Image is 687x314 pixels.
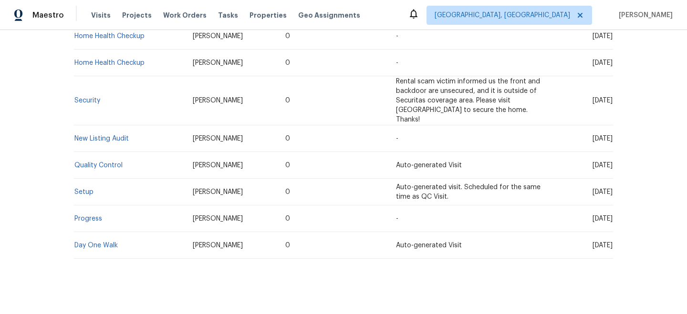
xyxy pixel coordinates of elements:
span: [DATE] [593,242,613,249]
span: - [396,33,398,40]
span: - [396,135,398,142]
a: Progress [74,215,102,222]
span: [PERSON_NAME] [193,97,243,104]
span: [PERSON_NAME] [193,60,243,66]
a: Quality Control [74,162,123,169]
span: Geo Assignments [298,10,360,20]
span: [DATE] [593,33,613,40]
span: [PERSON_NAME] [193,33,243,40]
span: Rental scam victim informed us the front and backdoor are unsecured, and it is outside of Securit... [396,78,540,123]
span: Auto-generated visit. Scheduled for the same time as QC Visit. [396,184,541,200]
a: Security [74,97,100,104]
span: 0 [285,215,290,222]
span: 0 [285,60,290,66]
span: Auto-generated Visit [396,162,462,169]
span: 0 [285,162,290,169]
span: [DATE] [593,189,613,195]
span: [PERSON_NAME] [193,189,243,195]
span: 0 [285,242,290,249]
span: [DATE] [593,97,613,104]
a: Setup [74,189,94,195]
span: [GEOGRAPHIC_DATA], [GEOGRAPHIC_DATA] [435,10,570,20]
span: [DATE] [593,162,613,169]
a: New Listing Audit [74,135,129,142]
a: Home Health Checkup [74,33,145,40]
span: 0 [285,33,290,40]
a: Day One Walk [74,242,118,249]
span: [PERSON_NAME] [193,162,243,169]
span: Maestro [32,10,64,20]
span: [DATE] [593,135,613,142]
span: [PERSON_NAME] [615,10,673,20]
span: 0 [285,189,290,195]
span: - [396,60,398,66]
span: Properties [250,10,287,20]
span: [PERSON_NAME] [193,215,243,222]
span: Visits [91,10,111,20]
span: 0 [285,97,290,104]
span: 0 [285,135,290,142]
a: Home Health Checkup [74,60,145,66]
span: Auto-generated Visit [396,242,462,249]
span: [DATE] [593,60,613,66]
span: Tasks [218,12,238,19]
span: Work Orders [163,10,207,20]
span: [PERSON_NAME] [193,135,243,142]
span: Projects [122,10,152,20]
span: - [396,215,398,222]
span: [PERSON_NAME] [193,242,243,249]
span: [DATE] [593,215,613,222]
